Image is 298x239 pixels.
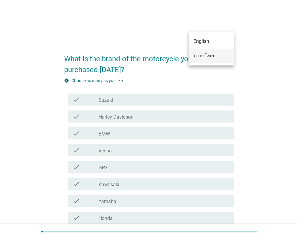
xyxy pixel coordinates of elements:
[73,96,80,103] i: check
[99,131,110,137] label: BMW
[99,97,113,103] label: Suzuki
[73,180,80,188] i: check
[99,215,113,221] label: Honda
[99,148,112,154] label: Vespa
[73,214,80,221] i: check
[193,38,229,45] div: English
[64,78,69,83] i: info
[193,52,229,59] div: ภาษาไทย
[73,147,80,154] i: check
[64,47,234,75] h2: What is the brand of the motorcycle you recently purchased [DATE]?
[99,182,119,188] label: Kawasaki
[73,130,80,137] i: check
[71,78,123,83] label: Choose as many as you like
[73,197,80,205] i: check
[99,199,116,205] label: Yamaha
[99,165,108,171] label: GPX
[73,164,80,171] i: check
[99,114,133,120] label: Harley Davidson
[73,113,80,120] i: check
